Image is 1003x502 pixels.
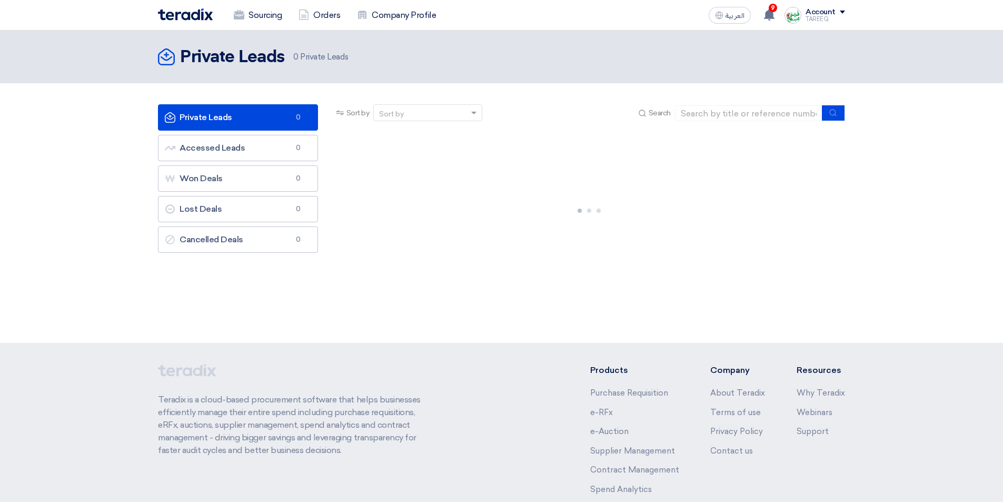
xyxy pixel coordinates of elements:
[797,427,829,436] a: Support
[709,7,751,24] button: العربية
[590,408,613,417] a: e-RFx
[590,446,675,456] a: Supplier Management
[590,388,668,398] a: Purchase Requisition
[710,427,763,436] a: Privacy Policy
[806,8,836,17] div: Account
[797,364,845,377] li: Resources
[784,7,801,24] img: Screenshot___1727703618088.png
[590,485,652,494] a: Spend Analytics
[292,234,305,245] span: 0
[292,143,305,153] span: 0
[769,4,777,12] span: 9
[225,4,290,27] a: Sourcing
[710,364,765,377] li: Company
[797,388,845,398] a: Why Teradix
[649,107,671,119] span: Search
[710,408,761,417] a: Terms of use
[158,196,318,222] a: Lost Deals0
[158,135,318,161] a: Accessed Leads0
[797,408,832,417] a: Webinars
[292,204,305,214] span: 0
[590,364,679,377] li: Products
[710,446,753,456] a: Contact us
[710,388,765,398] a: About Teradix
[158,104,318,131] a: Private Leads0
[675,105,822,121] input: Search by title or reference number
[726,12,744,19] span: العربية
[158,8,213,21] img: Teradix logo
[590,465,679,475] a: Contract Management
[293,52,299,62] span: 0
[292,173,305,184] span: 0
[158,165,318,192] a: Won Deals0
[293,51,348,63] span: Private Leads
[158,227,318,253] a: Cancelled Deals0
[290,4,349,27] a: Orders
[806,16,845,22] div: TAREEQ
[346,107,370,119] span: Sort by
[349,4,444,27] a: Company Profile
[379,109,404,120] div: Sort by
[180,47,285,68] h2: Private Leads
[158,393,433,457] p: Teradix is a cloud-based procurement software that helps businesses efficiently manage their enti...
[292,112,305,123] span: 0
[590,427,629,436] a: e-Auction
